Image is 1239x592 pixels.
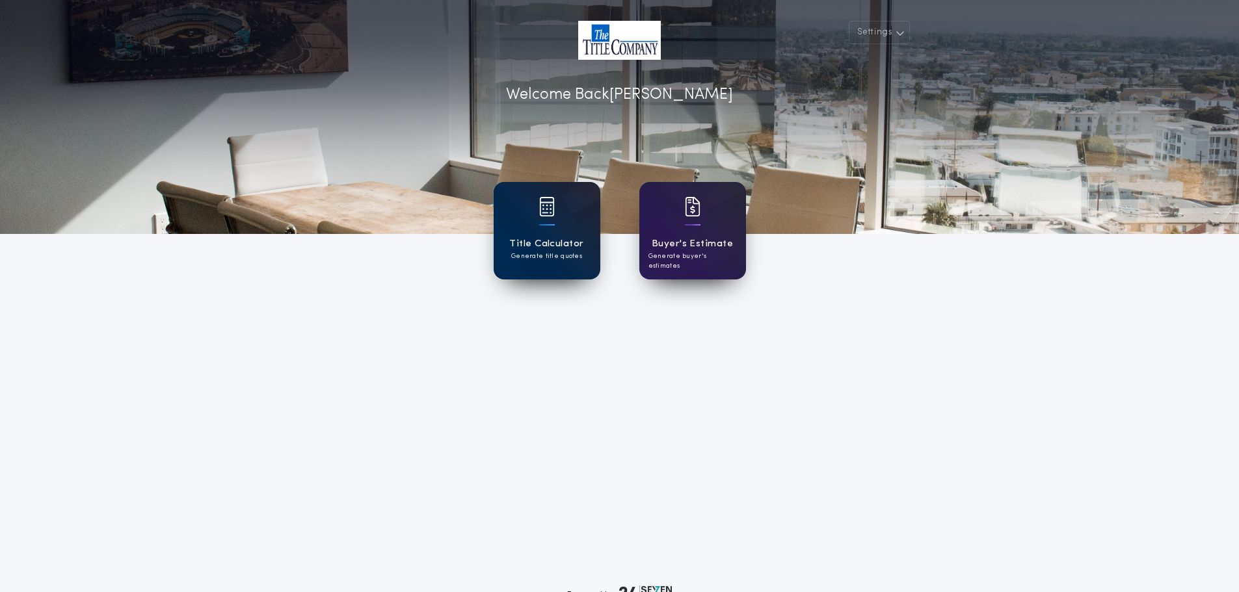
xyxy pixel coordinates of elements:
p: Generate title quotes [511,251,582,261]
h1: Title Calculator [509,237,583,251]
button: Settings [849,21,910,44]
h1: Buyer's Estimate [652,237,733,251]
p: Welcome Back [PERSON_NAME] [506,83,733,107]
img: account-logo [578,21,661,60]
p: Generate buyer's estimates [648,251,737,271]
img: card icon [685,197,700,216]
img: card icon [539,197,555,216]
a: card iconTitle CalculatorGenerate title quotes [494,182,600,279]
a: card iconBuyer's EstimateGenerate buyer's estimates [639,182,746,279]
